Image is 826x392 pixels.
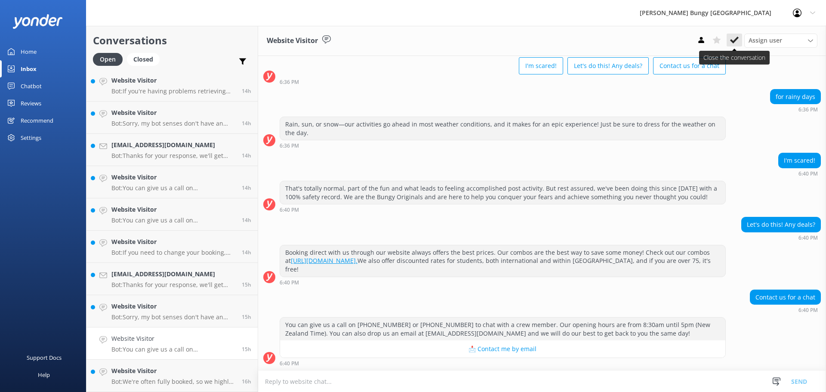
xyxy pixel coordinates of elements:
[86,295,258,327] a: Website VisitorBot:Sorry, my bot senses don't have an answer for that, please try and rephrase yo...
[111,216,235,224] p: Bot: You can give us a call on [PHONE_NUMBER] or [PHONE_NUMBER] to chat with a crew member. Our o...
[86,69,258,102] a: Website VisitorBot:If you're having problems retrieving your photos or videos, please email [EMAI...
[111,120,235,127] p: Bot: Sorry, my bot senses don't have an answer for that, please try and rephrase your question, I...
[798,308,818,313] strong: 6:40 PM
[280,340,725,358] button: 📩 Contact me by email
[111,281,235,289] p: Bot: Thanks for your response, we'll get back to you as soon as we can during opening hours.
[111,108,235,117] h4: Website Visitor
[242,120,251,127] span: 08:14pm 17-Aug-2025 (UTC +12:00) Pacific/Auckland
[280,207,299,213] strong: 6:40 PM
[111,302,235,311] h4: Website Visitor
[750,290,820,305] div: Contact us for a chat
[86,360,258,392] a: Website VisitorBot:We're often fully booked, so we highly recommend booking in advance to get you...
[653,57,726,74] button: Contact us for a chat
[242,378,251,385] span: 06:25pm 17-Aug-2025 (UTC +12:00) Pacific/Auckland
[280,80,299,85] strong: 6:36 PM
[280,79,726,85] div: 06:36pm 17-Aug-2025 (UTC +12:00) Pacific/Auckland
[567,57,649,74] button: Let's do this! Any deals?
[242,281,251,288] span: 07:05pm 17-Aug-2025 (UTC +12:00) Pacific/Auckland
[111,334,235,343] h4: Website Visitor
[111,378,235,386] p: Bot: We're often fully booked, so we highly recommend booking in advance to get your preferred ti...
[280,117,725,140] div: Rain, sun, or snow—our activities go ahead in most weather conditions, and it makes for an epic e...
[111,249,235,256] p: Bot: If you need to change your booking, please give us a call on [PHONE_NUMBER], [PHONE_NUMBER] ...
[86,166,258,198] a: Website VisitorBot:You can give us a call on [PHONE_NUMBER] or [PHONE_NUMBER] to chat with a crew...
[27,349,62,366] div: Support Docs
[242,216,251,224] span: 07:46pm 17-Aug-2025 (UTC +12:00) Pacific/Auckland
[771,90,820,104] div: for rainy days
[744,34,817,47] div: Assign User
[242,152,251,159] span: 07:59pm 17-Aug-2025 (UTC +12:00) Pacific/Auckland
[111,269,235,279] h4: [EMAIL_ADDRESS][DOMAIN_NAME]
[86,198,258,231] a: Website VisitorBot:You can give us a call on [PHONE_NUMBER] or [PHONE_NUMBER] to chat with a crew...
[86,263,258,295] a: [EMAIL_ADDRESS][DOMAIN_NAME]Bot:Thanks for your response, we'll get back to you as soon as we can...
[280,181,725,204] div: That's totally normal, part of the fun and what leads to feeling accomplished post activity. But ...
[750,307,821,313] div: 06:40pm 17-Aug-2025 (UTC +12:00) Pacific/Auckland
[127,53,160,66] div: Closed
[111,152,235,160] p: Bot: Thanks for your response, we'll get back to you as soon as we can during opening hours.
[111,173,235,182] h4: Website Visitor
[111,76,235,85] h4: Website Visitor
[111,205,235,214] h4: Website Visitor
[519,57,563,74] button: I'm scared!
[21,77,42,95] div: Chatbot
[280,207,726,213] div: 06:40pm 17-Aug-2025 (UTC +12:00) Pacific/Auckland
[38,366,50,383] div: Help
[242,87,251,95] span: 08:30pm 17-Aug-2025 (UTC +12:00) Pacific/Auckland
[741,235,821,241] div: 06:40pm 17-Aug-2025 (UTC +12:00) Pacific/Auckland
[742,217,820,232] div: Let's do this! Any deals?
[86,327,258,360] a: Website VisitorBot:You can give us a call on [PHONE_NUMBER] or [PHONE_NUMBER] to chat with a crew...
[127,54,164,64] a: Closed
[242,313,251,321] span: 06:47pm 17-Aug-2025 (UTC +12:00) Pacific/Auckland
[280,245,725,277] div: Booking direct with us through our website always offers the best prices. Our combos are the best...
[13,14,62,28] img: yonder-white-logo.png
[111,366,235,376] h4: Website Visitor
[242,184,251,191] span: 07:56pm 17-Aug-2025 (UTC +12:00) Pacific/Auckland
[749,36,782,45] span: Assign user
[798,107,818,112] strong: 6:36 PM
[21,43,37,60] div: Home
[93,54,127,64] a: Open
[779,153,820,168] div: I'm scared!
[280,318,725,340] div: You can give us a call on [PHONE_NUMBER] or [PHONE_NUMBER] to chat with a crew member. Our openin...
[280,279,726,285] div: 06:40pm 17-Aug-2025 (UTC +12:00) Pacific/Auckland
[798,171,818,176] strong: 6:40 PM
[280,360,726,366] div: 06:40pm 17-Aug-2025 (UTC +12:00) Pacific/Auckland
[111,184,235,192] p: Bot: You can give us a call on [PHONE_NUMBER] or [PHONE_NUMBER] to chat with a crew member. Our o...
[93,32,251,49] h2: Conversations
[86,231,258,263] a: Website VisitorBot:If you need to change your booking, please give us a call on [PHONE_NUMBER], [...
[21,60,37,77] div: Inbox
[280,142,726,148] div: 06:36pm 17-Aug-2025 (UTC +12:00) Pacific/Auckland
[267,35,318,46] h3: Website Visitor
[242,346,251,353] span: 06:40pm 17-Aug-2025 (UTC +12:00) Pacific/Auckland
[111,346,235,353] p: Bot: You can give us a call on [PHONE_NUMBER] or [PHONE_NUMBER] to chat with a crew member. Our o...
[280,143,299,148] strong: 6:36 PM
[778,170,821,176] div: 06:40pm 17-Aug-2025 (UTC +12:00) Pacific/Auckland
[111,140,235,150] h4: [EMAIL_ADDRESS][DOMAIN_NAME]
[21,129,41,146] div: Settings
[770,106,821,112] div: 06:36pm 17-Aug-2025 (UTC +12:00) Pacific/Auckland
[86,102,258,134] a: Website VisitorBot:Sorry, my bot senses don't have an answer for that, please try and rephrase yo...
[93,53,123,66] div: Open
[21,95,41,112] div: Reviews
[291,256,358,265] a: [URL][DOMAIN_NAME].
[242,249,251,256] span: 07:36pm 17-Aug-2025 (UTC +12:00) Pacific/Auckland
[280,361,299,366] strong: 6:40 PM
[111,237,235,247] h4: Website Visitor
[280,280,299,285] strong: 6:40 PM
[111,87,235,95] p: Bot: If you're having problems retrieving your photos or videos, please email [EMAIL_ADDRESS][DOM...
[111,313,235,321] p: Bot: Sorry, my bot senses don't have an answer for that, please try and rephrase your question, I...
[21,112,53,129] div: Recommend
[798,235,818,241] strong: 6:40 PM
[86,134,258,166] a: [EMAIL_ADDRESS][DOMAIN_NAME]Bot:Thanks for your response, we'll get back to you as soon as we can...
